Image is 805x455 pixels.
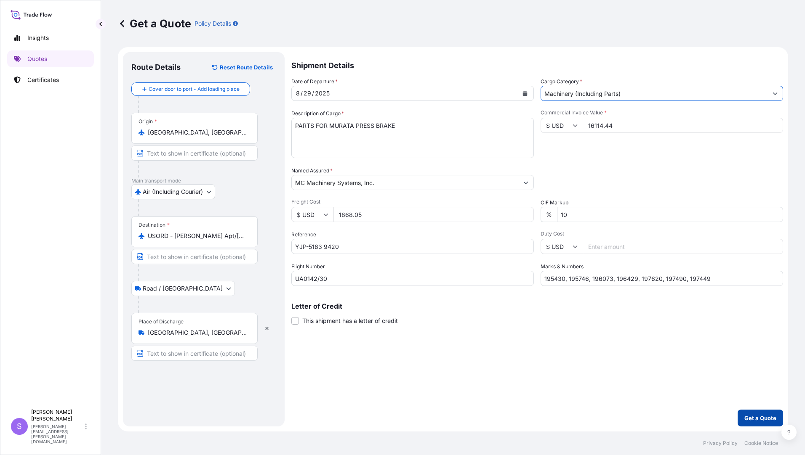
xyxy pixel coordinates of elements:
div: Origin [139,118,157,125]
a: Privacy Policy [703,440,738,447]
a: Insights [7,29,94,46]
input: Enter amount [333,207,534,222]
label: Description of Cargo [291,109,344,118]
input: Full name [292,175,518,190]
div: / [301,88,303,98]
span: Freight Cost [291,198,534,205]
p: [PERSON_NAME] [PERSON_NAME] [31,409,83,422]
p: [PERSON_NAME][EMAIL_ADDRESS][PERSON_NAME][DOMAIN_NAME] [31,424,83,444]
button: Show suggestions [768,86,783,101]
button: Get a Quote [738,410,783,426]
input: Type amount [583,118,783,133]
input: Number1, number2,... [541,271,783,286]
span: Road / [GEOGRAPHIC_DATA] [143,284,223,293]
label: Flight Number [291,262,325,271]
p: Certificates [27,76,59,84]
label: Named Assured [291,167,333,175]
input: Origin [148,128,247,137]
input: Enter name [291,271,534,286]
button: Show suggestions [518,175,533,190]
p: Letter of Credit [291,303,783,310]
span: Duty Cost [541,230,783,237]
div: Destination [139,222,170,228]
button: Calendar [518,87,532,100]
input: Text to appear on certificate [131,145,258,161]
a: Certificates [7,71,94,88]
p: Get a Quote [744,414,776,422]
div: % [541,207,557,222]
input: Text to appear on certificate [131,346,258,361]
label: Reference [291,230,316,239]
p: Policy Details [195,19,231,28]
button: Select transport [131,184,215,199]
button: Select transport [131,281,235,296]
span: Cover door to port - Add loading place [149,85,240,93]
input: Place of Discharge [148,328,247,337]
span: Commercial Invoice Value [541,109,783,116]
input: Your internal reference [291,239,534,254]
div: day, [303,88,312,98]
label: CIF Markup [541,198,568,207]
div: year, [314,88,331,98]
button: Cover door to port - Add loading place [131,82,250,96]
span: Date of Departure [291,77,338,86]
span: This shipment has a letter of credit [302,317,398,325]
p: Route Details [131,62,181,72]
div: / [312,88,314,98]
label: Marks & Numbers [541,262,584,271]
div: Place of Discharge [139,318,184,325]
span: S [17,422,22,431]
p: Insights [27,34,49,42]
p: Quotes [27,55,47,63]
p: Shipment Details [291,52,783,77]
span: Air (Including Courier) [143,188,203,196]
p: Get a Quote [118,17,191,30]
a: Cookie Notice [744,440,778,447]
input: Enter percentage between 0 and 10% [557,207,783,222]
input: Enter amount [583,239,783,254]
div: month, [295,88,301,98]
p: Main transport mode [131,177,276,184]
label: Cargo Category [541,77,582,86]
p: Reset Route Details [220,63,273,71]
input: Select a commodity type [541,86,768,101]
input: Destination [148,232,247,240]
input: Text to appear on certificate [131,249,258,264]
button: Reset Route Details [208,61,276,74]
a: Quotes [7,50,94,67]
